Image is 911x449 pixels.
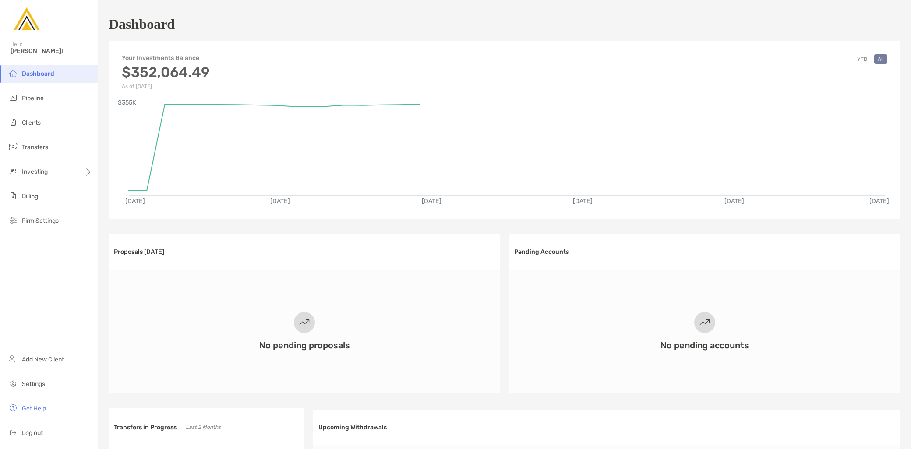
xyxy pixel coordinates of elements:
h3: No pending proposals [259,340,350,351]
span: Pipeline [22,95,44,102]
h3: Pending Accounts [514,248,569,256]
p: As of [DATE] [122,83,210,89]
img: dashboard icon [8,68,18,78]
span: Add New Client [22,356,64,363]
span: Dashboard [22,70,54,77]
img: investing icon [8,166,18,176]
img: pipeline icon [8,92,18,103]
h4: Your Investments Balance [122,54,210,62]
img: Zoe Logo [11,4,42,35]
span: Firm Settings [22,217,59,224]
span: Transfers [22,144,48,151]
text: [DATE] [270,197,290,205]
img: firm-settings icon [8,215,18,225]
text: [DATE] [125,197,145,205]
h1: Dashboard [109,16,175,32]
span: Settings [22,380,45,388]
img: billing icon [8,190,18,201]
button: YTD [854,54,871,64]
span: Investing [22,168,48,175]
p: Last 2 Months [186,422,221,433]
span: Log out [22,429,43,437]
h3: Proposals [DATE] [114,248,164,256]
span: Get Help [22,405,46,412]
span: Billing [22,193,38,200]
span: [PERSON_NAME]! [11,47,92,55]
text: [DATE] [869,197,889,205]
span: Clients [22,119,41,126]
button: All [874,54,887,64]
text: [DATE] [573,197,593,205]
img: add_new_client icon [8,354,18,364]
h3: Transfers in Progress [114,424,177,431]
h3: No pending accounts [660,340,749,351]
h3: $352,064.49 [122,64,210,81]
img: get-help icon [8,403,18,413]
img: clients icon [8,117,18,127]
img: transfers icon [8,141,18,152]
text: [DATE] [724,197,744,205]
img: settings icon [8,378,18,389]
img: logout icon [8,427,18,438]
h3: Upcoming Withdrawals [318,424,387,431]
text: $355K [118,99,136,106]
text: [DATE] [422,197,441,205]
